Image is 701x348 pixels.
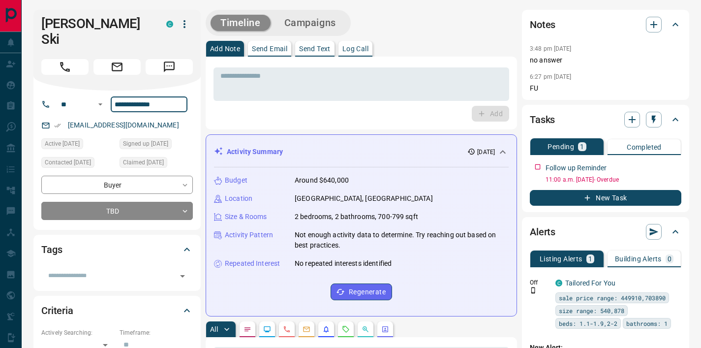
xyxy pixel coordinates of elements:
h2: Alerts [530,224,555,240]
p: 1 [580,143,584,150]
svg: Email Verified [54,122,61,129]
p: 3:48 pm [DATE] [530,45,572,52]
svg: Requests [342,325,350,333]
p: Activity Summary [227,147,283,157]
svg: Push Notification Only [530,287,537,294]
div: Notes [530,13,681,36]
p: [GEOGRAPHIC_DATA], [GEOGRAPHIC_DATA] [295,193,433,204]
p: 1 [588,255,592,262]
div: condos.ca [166,21,173,28]
p: Listing Alerts [540,255,582,262]
p: Completed [627,144,662,151]
span: Claimed [DATE] [123,158,164,167]
span: Active [DATE] [45,139,80,149]
div: Alerts [530,220,681,244]
p: Log Call [342,45,368,52]
div: TBD [41,202,193,220]
p: 6:27 pm [DATE] [530,73,572,80]
h2: Tags [41,242,62,257]
span: Contacted [DATE] [45,158,91,167]
svg: Agent Actions [381,325,389,333]
h2: Criteria [41,303,73,318]
p: Follow up Reminder [546,163,607,173]
button: Timeline [211,15,271,31]
p: Around $640,000 [295,175,349,186]
div: Criteria [41,299,193,322]
svg: Lead Browsing Activity [263,325,271,333]
p: Timeframe: [120,328,193,337]
svg: Calls [283,325,291,333]
svg: Emails [303,325,310,333]
p: Budget [225,175,247,186]
span: beds: 1.1-1.9,2-2 [559,318,617,328]
p: No repeated interests identified [295,258,392,269]
div: Activity Summary[DATE] [214,143,509,161]
a: [EMAIL_ADDRESS][DOMAIN_NAME] [68,121,179,129]
span: Email [93,59,141,75]
p: Send Text [299,45,331,52]
p: no answer [530,55,681,65]
span: Signed up [DATE] [123,139,168,149]
svg: Opportunities [362,325,369,333]
p: FU [530,83,681,94]
p: All [210,326,218,333]
div: Tags [41,238,193,261]
span: Message [146,59,193,75]
button: Regenerate [331,284,392,300]
p: Actively Searching: [41,328,115,337]
p: Add Note [210,45,240,52]
p: Not enough activity data to determine. Try reaching out based on best practices. [295,230,509,251]
a: Tailored For You [565,279,615,287]
p: Building Alerts [615,255,662,262]
svg: Notes [244,325,251,333]
div: Thu Oct 09 2025 [120,157,193,171]
div: Wed Sep 17 2025 [41,138,115,152]
p: Pending [548,143,574,150]
p: 2 bedrooms, 2 bathrooms, 700-799 sqft [295,212,418,222]
span: Call [41,59,89,75]
p: Activity Pattern [225,230,273,240]
button: Open [176,269,189,283]
div: Wed Sep 17 2025 [41,157,115,171]
p: Size & Rooms [225,212,267,222]
div: Wed Sep 17 2025 [120,138,193,152]
span: bathrooms: 1 [626,318,668,328]
p: Off [530,278,549,287]
p: Repeated Interest [225,258,280,269]
span: sale price range: 449910,703890 [559,293,666,303]
button: New Task [530,190,681,206]
h1: [PERSON_NAME] Ski [41,16,152,47]
button: Campaigns [274,15,346,31]
p: 0 [668,255,671,262]
button: Open [94,98,106,110]
div: Buyer [41,176,193,194]
svg: Listing Alerts [322,325,330,333]
h2: Notes [530,17,555,32]
div: Tasks [530,108,681,131]
p: Send Email [252,45,287,52]
p: [DATE] [477,148,495,157]
p: 11:00 a.m. [DATE] - Overdue [546,175,681,184]
div: condos.ca [555,280,562,286]
span: size range: 540,878 [559,306,624,316]
h2: Tasks [530,112,555,127]
p: Location [225,193,252,204]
